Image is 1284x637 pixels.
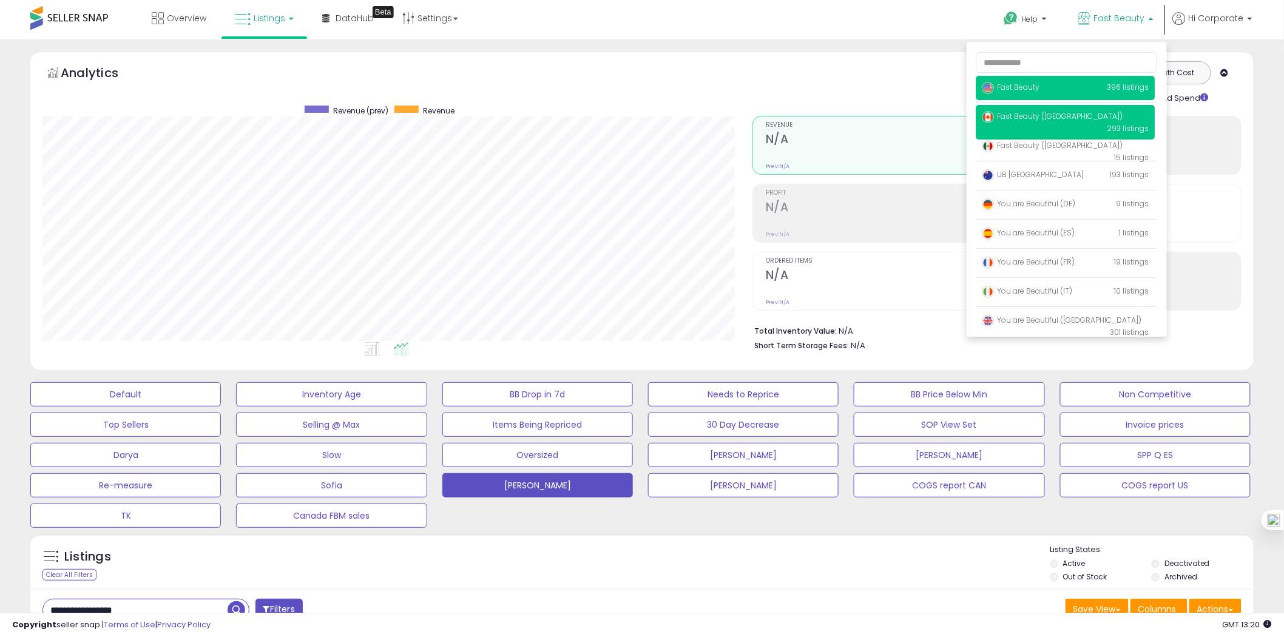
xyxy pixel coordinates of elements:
small: Prev: N/A [766,163,789,170]
button: Canada FBM sales [236,504,427,528]
button: SPP Q ES [1060,443,1251,467]
small: Prev: N/A [766,298,789,306]
img: one_i.png [1268,514,1280,527]
button: BB Price Below Min [854,382,1044,406]
a: Terms of Use [104,619,155,630]
button: Needs to Reprice [648,382,839,406]
div: Include Ad Spend [1114,90,1228,104]
li: N/A [754,323,1232,337]
button: Invoice prices [1060,413,1251,437]
span: 301 listings [1110,327,1149,337]
i: Get Help [1004,11,1019,26]
button: 30 Day Decrease [648,413,839,437]
span: UB [GEOGRAPHIC_DATA] [982,169,1084,180]
span: You are Beautiful (DE) [982,198,1076,209]
div: Tooltip anchor [373,6,394,18]
button: BB Drop in 7d [442,382,633,406]
span: Hi Corporate [1189,12,1244,24]
a: Help [995,2,1059,39]
span: DataHub [336,12,374,24]
button: Non Competitive [1060,382,1251,406]
button: Inventory Age [236,382,427,406]
button: [PERSON_NAME] [648,443,839,467]
h2: N/A [766,268,990,285]
span: You are Beautiful (IT) [982,286,1073,296]
button: Actions [1189,599,1242,619]
span: Columns [1138,603,1177,615]
span: Fast Beauty [982,82,1040,92]
button: Columns [1130,599,1188,619]
button: Sofia [236,473,427,497]
button: Filters [255,599,303,620]
button: [PERSON_NAME] [442,473,633,497]
b: Total Inventory Value: [754,326,837,336]
button: Save View [1066,599,1129,619]
span: 193 listings [1110,169,1149,180]
span: Listings [254,12,285,24]
span: N/A [851,340,865,351]
span: You are Beautiful (FR) [982,257,1075,267]
label: Out of Stock [1063,571,1107,582]
div: seller snap | | [12,619,211,631]
img: canada.png [982,111,995,123]
button: COGS report US [1060,473,1251,497]
img: mexico.png [982,140,995,152]
span: Revenue [423,106,454,116]
span: You are Beautiful ([GEOGRAPHIC_DATA]) [982,315,1142,325]
button: Items Being Repriced [442,413,633,437]
span: Revenue [766,122,990,129]
h5: Listings [64,548,111,565]
img: uk.png [982,315,995,327]
img: germany.png [982,198,995,211]
label: Archived [1164,571,1197,582]
button: Default [30,382,221,406]
button: COGS report CAN [854,473,1044,497]
h5: Analytics [61,64,142,84]
div: Clear All Filters [42,569,96,581]
button: Slow [236,443,427,467]
img: italy.png [982,286,995,298]
button: Oversized [442,443,633,467]
span: Overview [167,12,206,24]
button: Top Sellers [30,413,221,437]
img: australia.png [982,169,995,181]
button: Darya [30,443,221,467]
span: 2025-10-9 13:20 GMT [1223,619,1272,630]
small: Prev: N/A [766,231,789,238]
span: 1 listings [1120,227,1149,238]
p: Listing States: [1050,544,1254,556]
span: Fast Beauty ([GEOGRAPHIC_DATA]) [982,140,1123,150]
button: [PERSON_NAME] [648,473,839,497]
strong: Copyright [12,619,56,630]
span: 9 listings [1117,198,1149,209]
label: Deactivated [1164,558,1210,568]
span: Fast Beauty ([GEOGRAPHIC_DATA]) [982,111,1123,121]
span: Revenue (prev) [333,106,388,116]
img: usa.png [982,82,995,94]
button: SOP View Set [854,413,1044,437]
h2: N/A [766,200,990,217]
button: [PERSON_NAME] [854,443,1044,467]
span: Ordered Items [766,258,990,265]
label: Active [1063,558,1086,568]
span: 293 listings [1107,123,1149,133]
span: 396 listings [1107,82,1149,92]
img: spain.png [982,227,995,240]
span: 10 listings [1115,286,1149,296]
span: Profit [766,190,990,197]
button: Selling @ Max [236,413,427,437]
a: Hi Corporate [1173,12,1252,39]
img: france.png [982,257,995,269]
b: Short Term Storage Fees: [754,340,849,351]
a: Privacy Policy [157,619,211,630]
span: 15 listings [1115,152,1149,163]
span: Help [1022,14,1038,24]
button: Re-measure [30,473,221,497]
span: Fast Beauty [1094,12,1145,24]
span: 19 listings [1115,257,1149,267]
span: You are Beautiful (ES) [982,227,1075,238]
h2: N/A [766,132,990,149]
button: TK [30,504,221,528]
